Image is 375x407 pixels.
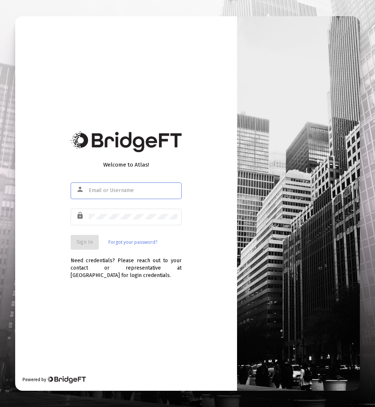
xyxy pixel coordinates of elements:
[71,235,99,250] button: Sign In
[23,376,86,383] div: Powered by
[76,185,85,194] mat-icon: person
[47,376,86,383] img: Bridge Financial Technology Logo
[71,131,182,152] img: Bridge Financial Technology Logo
[71,161,182,168] div: Welcome to Atlas!
[108,239,157,246] a: Forgot your password?
[76,211,85,220] mat-icon: lock
[89,188,178,194] input: Email or Username
[71,250,182,279] div: Need credentials? Please reach out to your contact or representative at [GEOGRAPHIC_DATA] for log...
[77,239,93,245] span: Sign In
